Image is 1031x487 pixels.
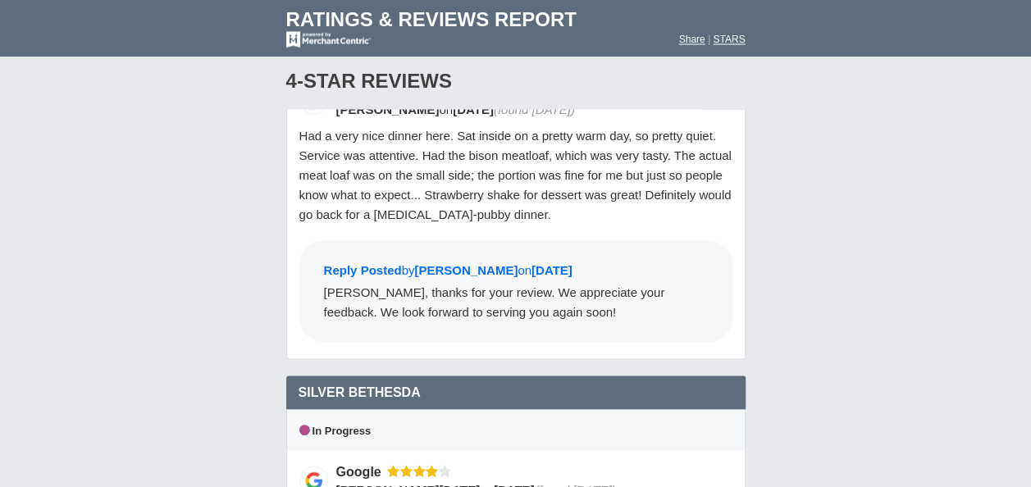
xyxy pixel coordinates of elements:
[286,31,371,48] img: mc-powered-by-logo-white-103.png
[414,262,518,276] span: [PERSON_NAME]
[286,55,746,109] div: 4-Star Reviews
[336,102,440,116] span: [PERSON_NAME]
[708,34,710,45] span: |
[336,462,387,480] div: Google
[324,282,708,321] div: [PERSON_NAME], thanks for your review. We appreciate your feedback. We look forward to serving yo...
[679,34,705,45] a: Share
[494,102,575,116] span: (found [DATE])
[324,261,708,282] div: by on
[299,424,372,436] span: In Progress
[713,34,745,45] a: STARS
[299,128,732,221] span: Had a very nice dinner here. Sat inside on a pretty warm day, so pretty quiet. Service was attent...
[324,262,402,276] span: Reply Posted
[453,102,494,116] span: [DATE]
[531,262,573,276] span: [DATE]
[299,385,421,398] span: Silver Bethesda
